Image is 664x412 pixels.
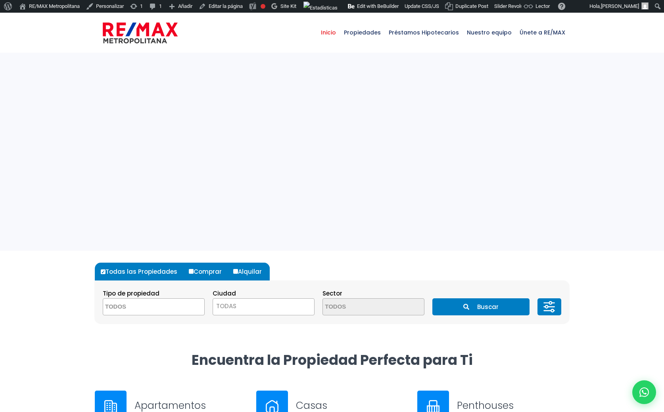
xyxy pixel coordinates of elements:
img: Visitas de 48 horas. Haz clic para ver más estadísticas del sitio. [303,2,338,14]
label: Alquilar [231,263,270,280]
a: RE/MAX Metropolitana [103,13,178,52]
input: Alquilar [233,269,238,274]
a: Únete a RE/MAX [516,13,569,52]
label: Comprar [187,263,230,280]
span: Únete a RE/MAX [516,21,569,44]
span: Tipo de propiedad [103,289,159,298]
input: Comprar [189,269,194,274]
textarea: Search [323,299,400,316]
input: Todas las Propiedades [101,269,106,274]
textarea: Search [103,299,180,316]
span: Sector [322,289,342,298]
label: Todas las Propiedades [99,263,185,280]
img: remax-metropolitana-logo [103,21,178,45]
a: Propiedades [340,13,385,52]
span: Site Kit [280,3,296,9]
span: [PERSON_NAME] [601,3,639,9]
span: Propiedades [340,21,385,44]
div: Frase clave objetivo no establecida [261,4,265,9]
a: Inicio [317,13,340,52]
span: Inicio [317,21,340,44]
button: Buscar [432,298,529,315]
span: Ciudad [213,289,236,298]
span: TODAS [213,301,314,312]
span: Nuestro equipo [463,21,516,44]
span: Slider Revolution [494,3,532,9]
span: TODAS [213,298,315,315]
a: Nuestro equipo [463,13,516,52]
a: Préstamos Hipotecarios [385,13,463,52]
span: Préstamos Hipotecarios [385,21,463,44]
strong: Encuentra la Propiedad Perfecta para Ti [192,350,473,370]
span: TODAS [216,302,236,310]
